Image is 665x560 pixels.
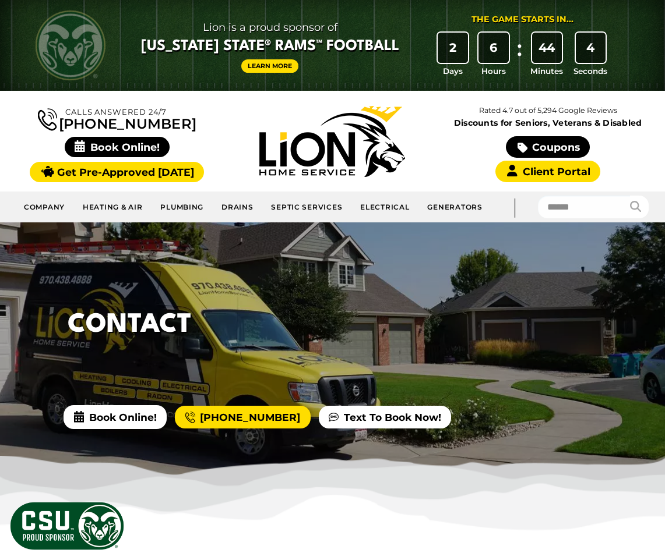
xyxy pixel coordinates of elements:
[576,33,606,63] div: 4
[262,196,351,218] a: Septic Services
[491,192,538,222] div: |
[532,33,562,63] div: 44
[64,405,166,428] span: Book Online!
[443,119,653,127] span: Discounts for Seniors, Veterans & Disabled
[319,406,451,429] a: Text To Book Now!
[15,196,74,218] a: Company
[351,196,418,218] a: Electrical
[141,18,399,37] span: Lion is a proud sponsor of
[241,59,298,73] a: Learn More
[438,33,468,63] div: 2
[514,33,526,77] div: :
[506,136,590,158] a: Coupons
[30,162,204,182] a: Get Pre-Approved [DATE]
[443,65,463,77] span: Days
[68,306,492,345] h1: Contact
[141,37,399,56] span: [US_STATE] State® Rams™ Football
[65,137,170,157] span: Book Online!
[573,65,607,77] span: Seconds
[530,65,563,77] span: Minutes
[175,406,310,429] a: [PHONE_NUMBER]
[440,104,656,117] p: Rated 4.7 out of 5,294 Google Reviews
[38,106,196,131] a: [PHONE_NUMBER]
[495,161,600,182] a: Client Portal
[481,65,506,77] span: Hours
[36,10,105,80] img: CSU Rams logo
[74,196,152,218] a: Heating & Air
[152,196,213,218] a: Plumbing
[213,196,262,218] a: Drains
[259,106,405,177] img: Lion Home Service
[472,13,573,26] div: The Game Starts in...
[9,501,125,551] img: CSU Sponsor Badge
[478,33,509,63] div: 6
[418,196,491,218] a: Generators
